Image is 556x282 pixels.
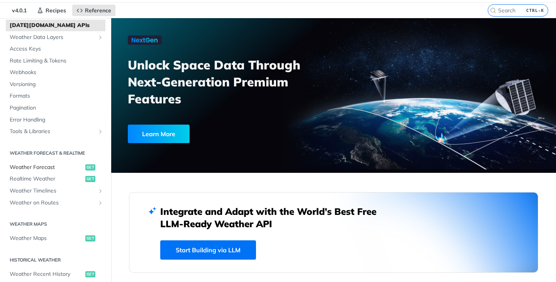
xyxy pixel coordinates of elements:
span: Pagination [10,104,103,112]
span: get [85,176,95,182]
span: Weather Forecast [10,164,83,171]
button: Show subpages for Weather Data Layers [97,34,103,41]
span: Weather Recent History [10,270,83,278]
div: Learn More [128,125,190,143]
button: Show subpages for Weather Timelines [97,188,103,194]
a: Reference [72,5,115,16]
a: Pagination [6,102,105,114]
h2: Historical Weather [6,257,105,263]
button: Show subpages for Weather on Routes [97,200,103,206]
span: get [85,164,95,171]
a: Weather Mapsget [6,233,105,244]
span: Rate Limiting & Tokens [10,57,103,65]
span: Error Handling [10,116,103,124]
h2: Weather Forecast & realtime [6,150,105,157]
a: Learn More [128,125,299,143]
a: Weather Data LayersShow subpages for Weather Data Layers [6,32,105,43]
kbd: CTRL-K [524,7,546,14]
span: Reference [85,7,111,14]
span: [DATE][DOMAIN_NAME] APIs [10,22,103,29]
span: Tools & Libraries [10,128,95,135]
span: get [85,271,95,277]
span: Weather Data Layers [10,34,95,41]
span: Realtime Weather [10,175,83,183]
span: Weather Maps [10,235,83,242]
span: Weather on Routes [10,199,95,207]
a: Realtime Weatherget [6,173,105,185]
a: Weather on RoutesShow subpages for Weather on Routes [6,197,105,209]
span: Formats [10,92,103,100]
svg: Search [490,7,496,14]
span: Recipes [46,7,66,14]
a: Error Handling [6,114,105,126]
a: Tools & LibrariesShow subpages for Tools & Libraries [6,126,105,137]
a: Versioning [6,79,105,90]
a: Recipes [33,5,70,16]
a: Webhooks [6,67,105,78]
button: Show subpages for Tools & Libraries [97,128,103,135]
a: Weather Recent Historyget [6,268,105,280]
a: Start Building via LLM [160,240,256,260]
span: Webhooks [10,69,103,76]
a: Rate Limiting & Tokens [6,55,105,67]
span: Access Keys [10,45,103,53]
img: NextGen [128,35,162,45]
a: [DATE][DOMAIN_NAME] APIs [6,20,105,31]
h2: Weather Maps [6,221,105,228]
span: get [85,235,95,241]
a: Access Keys [6,43,105,55]
span: Versioning [10,81,103,88]
h2: Integrate and Adapt with the World’s Best Free LLM-Ready Weather API [160,205,388,230]
a: Weather TimelinesShow subpages for Weather Timelines [6,185,105,197]
a: Formats [6,90,105,102]
h3: Unlock Space Data Through Next-Generation Premium Features [128,56,342,107]
span: v4.0.1 [8,5,31,16]
a: Weather Forecastget [6,162,105,173]
span: Weather Timelines [10,187,95,195]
